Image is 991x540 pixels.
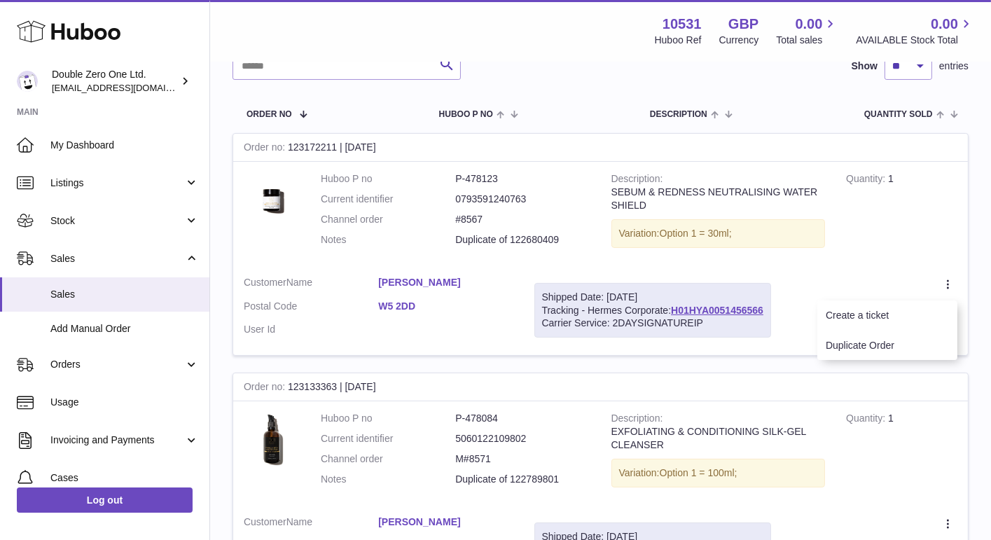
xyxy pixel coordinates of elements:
strong: 10531 [663,15,702,34]
span: Add Manual Order [50,322,199,335]
strong: Description [611,173,663,188]
a: 0.00 Total sales [776,15,838,47]
span: Huboo P no [439,110,493,119]
dt: Channel order [321,213,455,226]
span: Customer [244,516,286,527]
span: Stock [50,214,184,228]
span: Customer [244,277,286,288]
dd: #8567 [455,213,590,226]
span: Sales [50,252,184,265]
dt: Name [244,276,378,293]
td: 1 [836,162,968,265]
span: [EMAIL_ADDRESS][DOMAIN_NAME] [52,82,206,93]
strong: Quantity [846,413,888,427]
dt: User Id [244,323,378,336]
span: AVAILABLE Stock Total [856,34,974,47]
span: Option 1 = 100ml; [660,467,737,478]
span: Cases [50,471,199,485]
strong: Order no [244,141,288,156]
dt: Huboo P no [321,172,455,186]
a: W5 2DD [378,300,513,313]
label: Show [852,60,878,73]
dt: Channel order [321,452,455,466]
div: EXFOLIATING & CONDITIONING SILK-GEL CLEANSER [611,425,826,452]
dd: 5060122109802 [455,432,590,445]
span: My Dashboard [50,139,199,152]
dd: 0793591240763 [455,193,590,206]
dt: Postal Code [244,300,378,317]
img: 105311660210885.jpg [244,172,300,228]
img: hello@001skincare.com [17,71,38,92]
a: [PERSON_NAME] [378,276,513,289]
p: Duplicate of 122789801 [455,473,590,486]
dd: M#8571 [455,452,590,466]
li: Create a ticket [817,300,957,331]
dd: P-478123 [455,172,590,186]
div: Currency [719,34,759,47]
span: Description [650,110,707,119]
div: 123133363 | [DATE] [233,373,968,401]
span: Order No [247,110,292,119]
div: Tracking - Hermes Corporate: [534,283,771,338]
strong: Order no [244,381,288,396]
a: H01HYA0051456566 [671,305,763,316]
div: Double Zero One Ltd. [52,68,178,95]
strong: Description [611,413,663,427]
span: Orders [50,358,184,371]
div: Shipped Date: [DATE] [542,291,763,304]
dt: Notes [321,473,455,486]
p: Duplicate of 122680409 [455,233,590,247]
span: 0.00 [796,15,823,34]
a: 0.00 AVAILABLE Stock Total [856,15,974,47]
span: Quantity Sold [864,110,933,119]
div: Variation: [611,219,826,248]
strong: GBP [728,15,758,34]
dt: Huboo P no [321,412,455,425]
dd: P-478084 [455,412,590,425]
span: 0.00 [931,15,958,34]
div: Carrier Service: 2DAYSIGNATUREIP [542,317,763,330]
a: [PERSON_NAME] [378,515,513,529]
a: Log out [17,487,193,513]
td: 1 [836,401,968,505]
div: 123172211 | [DATE] [233,134,968,162]
span: entries [939,60,969,73]
div: SEBUM & REDNESS NEUTRALISING WATER SHIELD [611,186,826,212]
strong: Quantity [846,173,888,188]
dt: Notes [321,233,455,247]
div: Huboo Ref [655,34,702,47]
dt: Name [244,515,378,532]
dt: Current identifier [321,193,455,206]
span: Sales [50,288,199,301]
span: Usage [50,396,199,409]
span: Listings [50,176,184,190]
div: Variation: [611,459,826,487]
span: Option 1 = 30ml; [660,228,732,239]
dt: Current identifier [321,432,455,445]
span: Invoicing and Payments [50,434,184,447]
span: Total sales [776,34,838,47]
li: Duplicate Order [817,331,957,361]
img: 105311660219703.jpg [244,412,300,468]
